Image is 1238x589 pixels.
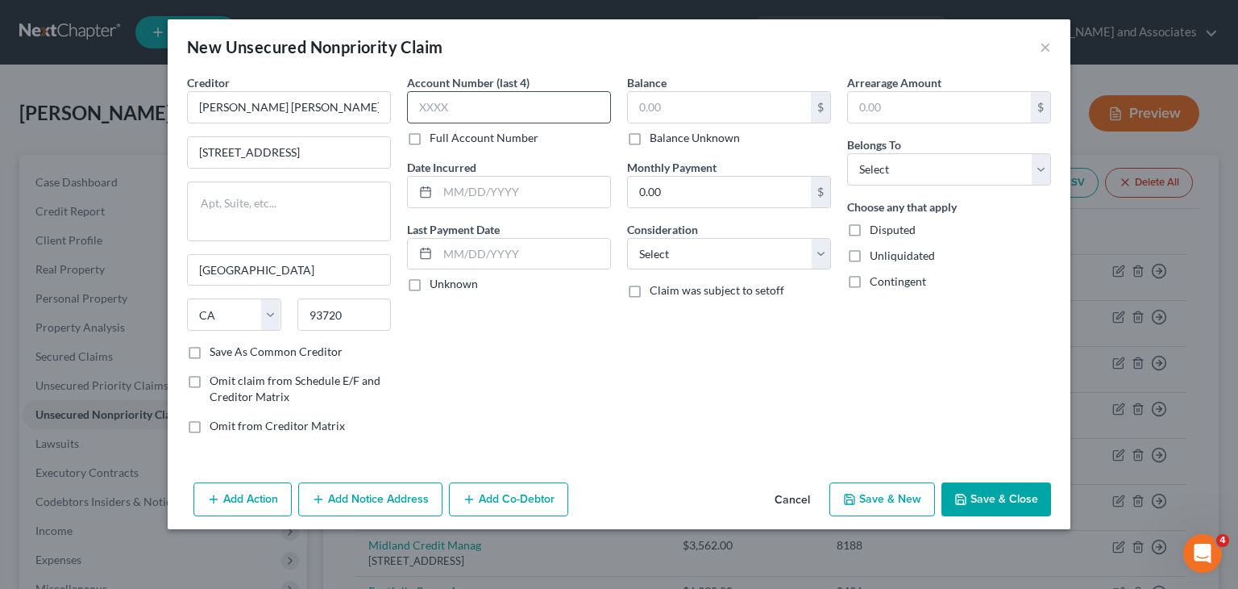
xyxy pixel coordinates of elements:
[210,344,343,360] label: Save As Common Creditor
[210,419,345,432] span: Omit from Creditor Matrix
[762,484,823,516] button: Cancel
[430,276,478,292] label: Unknown
[438,177,610,207] input: MM/DD/YYYY
[187,76,230,90] span: Creditor
[187,91,391,123] input: Search creditor by name...
[210,374,380,403] span: Omit claim from Schedule E/F and Creditor Matrix
[407,159,476,176] label: Date Incurred
[1031,92,1050,123] div: $
[650,283,784,297] span: Claim was subject to setoff
[1040,37,1051,56] button: ×
[848,92,1031,123] input: 0.00
[829,482,935,516] button: Save & New
[627,74,667,91] label: Balance
[407,91,611,123] input: XXXX
[870,274,926,288] span: Contingent
[449,482,568,516] button: Add Co-Debtor
[627,159,717,176] label: Monthly Payment
[188,255,390,286] input: Enter city...
[1216,534,1229,547] span: 4
[847,74,941,91] label: Arrearage Amount
[941,482,1051,516] button: Save & Close
[407,74,530,91] label: Account Number (last 4)
[193,482,292,516] button: Add Action
[298,482,442,516] button: Add Notice Address
[430,130,538,146] label: Full Account Number
[627,221,698,238] label: Consideration
[870,249,935,262] span: Unliquidated
[847,198,957,215] label: Choose any that apply
[811,92,830,123] div: $
[188,137,390,168] input: Enter address...
[187,36,442,58] div: New Unsecured Nonpriority Claim
[811,177,830,207] div: $
[438,239,610,269] input: MM/DD/YYYY
[407,221,500,238] label: Last Payment Date
[628,92,811,123] input: 0.00
[297,299,392,331] input: Enter zip...
[1183,534,1222,573] iframe: Intercom live chat
[650,130,740,146] label: Balance Unknown
[847,138,901,152] span: Belongs To
[628,177,811,207] input: 0.00
[870,223,916,236] span: Disputed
